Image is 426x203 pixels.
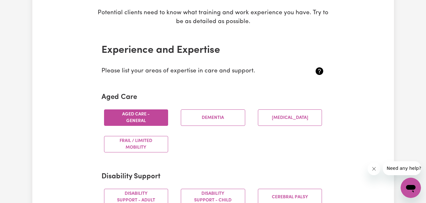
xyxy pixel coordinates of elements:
h2: Experience and Expertise [102,44,325,56]
iframe: Button to launch messaging window [401,178,421,198]
iframe: Close message [368,163,380,175]
iframe: Message from company [383,161,421,175]
button: Aged care - General [104,109,168,126]
h2: Aged Care [102,93,325,102]
p: Please list your areas of expertise in care and support. [102,67,288,76]
span: Need any help? [4,4,38,9]
p: Potential clients need to know what training and work experience you have. Try to be as detailed ... [96,9,330,27]
button: [MEDICAL_DATA] [258,109,322,126]
h2: Disability Support [102,173,325,181]
button: Frail / limited mobility [104,136,168,152]
button: Dementia [181,109,245,126]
